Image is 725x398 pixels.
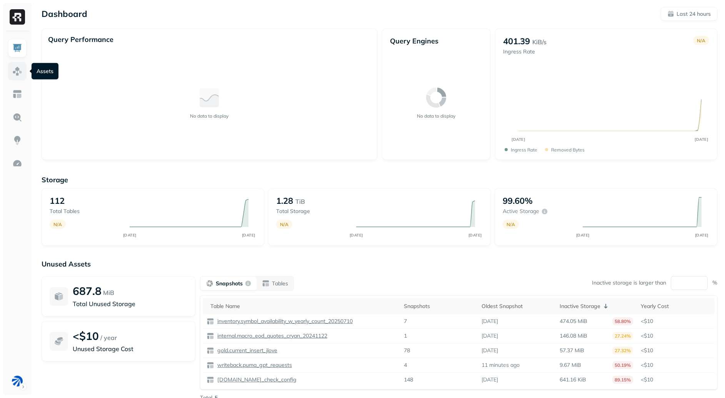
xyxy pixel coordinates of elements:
[207,318,214,325] img: table
[214,347,277,354] a: gold.current_insert_jlove
[697,38,705,43] p: N/A
[207,347,214,355] img: table
[216,347,277,354] p: gold.current_insert_jlove
[592,279,666,286] p: Inactive storage is larger than
[532,37,547,47] p: KiB/s
[50,208,122,215] p: Total tables
[576,233,589,238] tspan: [DATE]
[641,347,711,354] p: <$10
[216,318,353,325] p: inventory.symbol_availability_w_yearly_count_20250710
[50,195,65,206] p: 112
[73,344,187,353] p: Unused Storage Cost
[73,284,102,298] p: 687.8
[641,332,711,340] p: <$10
[612,376,633,384] p: 89.15%
[295,197,305,206] p: TiB
[214,376,297,383] a: [DOMAIN_NAME]_check_config
[404,361,407,369] p: 4
[207,376,214,384] img: table
[641,303,711,310] div: Yearly Cost
[417,113,455,119] p: No data to display
[560,318,587,325] p: 474.05 MiB
[210,303,396,310] div: Table Name
[560,361,581,369] p: 9.67 MiB
[103,288,114,297] p: MiB
[190,113,228,119] p: No data to display
[272,280,288,287] p: Tables
[695,137,708,142] tspan: [DATE]
[12,376,23,386] img: BAM
[482,303,552,310] div: Oldest Snapshot
[482,318,498,325] p: [DATE]
[404,332,407,340] p: 1
[10,9,25,25] img: Ryft
[560,376,586,383] p: 641.16 KiB
[73,299,187,308] p: Total Unused Storage
[503,195,533,206] p: 99.60%
[482,332,498,340] p: [DATE]
[641,376,711,383] p: <$10
[216,280,243,287] p: Snapshots
[560,303,600,310] p: Inactive Storage
[560,347,584,354] p: 57.37 MiB
[207,361,214,369] img: table
[42,175,717,184] p: Storage
[12,158,22,168] img: Optimization
[42,260,717,268] p: Unused Assets
[53,221,62,227] p: N/A
[123,233,136,238] tspan: [DATE]
[404,318,407,325] p: 7
[207,332,214,340] img: table
[216,376,297,383] p: [DOMAIN_NAME]_check_config
[503,208,539,215] p: Active storage
[214,318,353,325] a: inventory.symbol_availability_w_yearly_count_20250710
[100,333,117,342] p: / year
[468,233,482,238] tspan: [DATE]
[503,36,530,47] p: 401.39
[276,195,293,206] p: 1.28
[390,37,483,45] p: Query Engines
[214,361,292,369] a: writeback.puma_gpt_requests
[482,361,520,369] p: 11 minutes ago
[511,147,537,153] p: Ingress Rate
[712,279,717,286] p: %
[503,48,547,55] p: Ingress Rate
[560,332,587,340] p: 146.08 MiB
[512,137,525,142] tspan: [DATE]
[507,221,515,227] p: N/A
[677,10,711,18] p: Last 24 hours
[242,233,255,238] tspan: [DATE]
[12,43,22,53] img: Dashboard
[48,35,113,44] p: Query Performance
[12,66,22,76] img: Assets
[641,361,711,369] p: <$10
[32,63,58,80] div: Assets
[404,303,474,310] div: Snapshots
[551,147,585,153] p: Removed bytes
[661,7,717,21] button: Last 24 hours
[280,221,288,227] p: N/A
[12,89,22,99] img: Asset Explorer
[73,329,99,343] p: <$10
[612,332,633,340] p: 27.24%
[12,112,22,122] img: Query Explorer
[42,8,87,19] p: Dashboard
[12,135,22,145] img: Insights
[404,347,410,354] p: 78
[612,361,633,369] p: 50.19%
[404,376,413,383] p: 148
[641,318,711,325] p: <$10
[276,208,348,215] p: Total storage
[482,376,498,383] p: [DATE]
[216,332,327,340] p: internal.macro_eod_quotes_cryan_20241122
[349,233,363,238] tspan: [DATE]
[214,332,327,340] a: internal.macro_eod_quotes_cryan_20241122
[482,347,498,354] p: [DATE]
[612,346,633,355] p: 27.32%
[695,233,708,238] tspan: [DATE]
[612,317,633,325] p: 58.80%
[216,361,292,369] p: writeback.puma_gpt_requests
